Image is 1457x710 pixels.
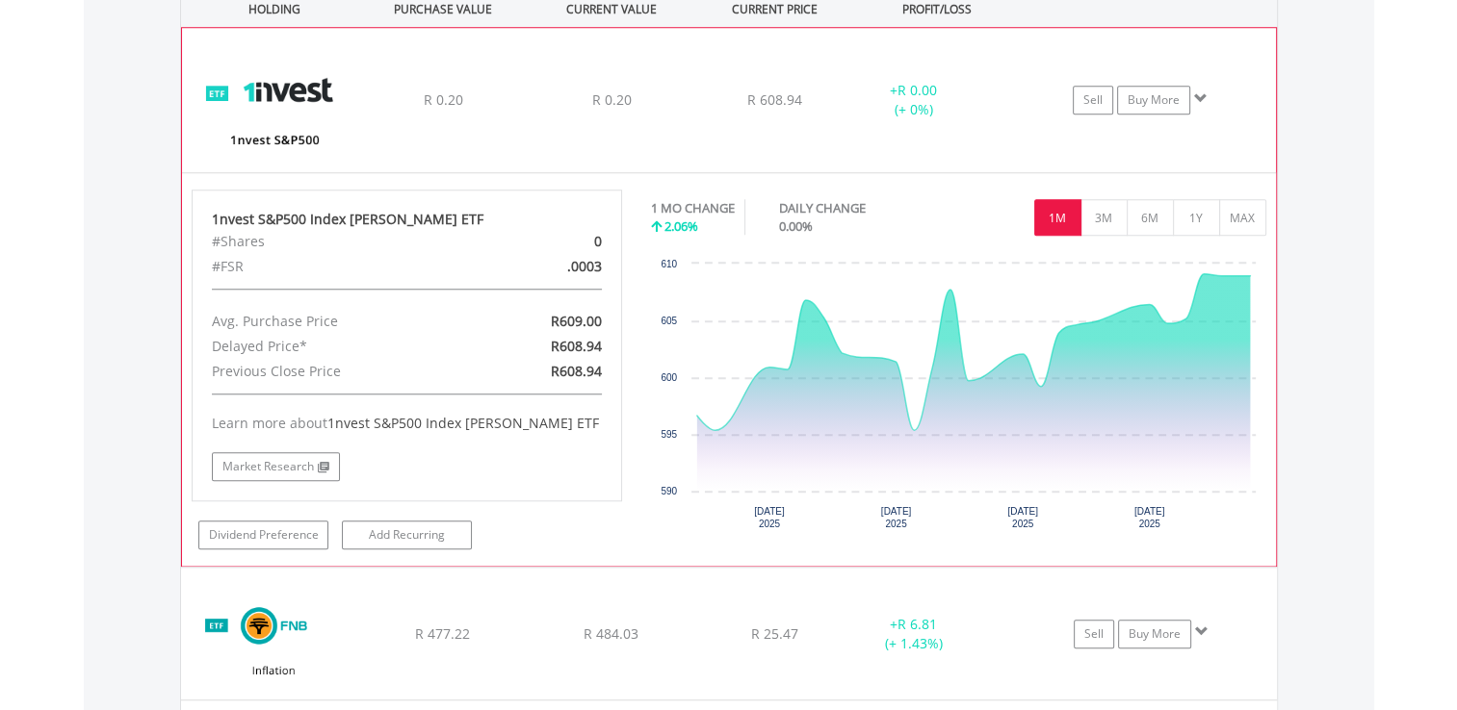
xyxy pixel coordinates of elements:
[1173,199,1220,236] button: 1Y
[1074,620,1114,648] a: Sell
[584,624,638,643] span: R 484.03
[197,359,477,384] div: Previous Close Price
[551,337,602,355] span: R608.94
[1219,199,1266,236] button: MAX
[1034,199,1081,236] button: 1M
[898,81,937,99] span: R 0.00
[551,362,602,380] span: R608.94
[651,254,1266,543] div: Chart. Highcharts interactive chart.
[779,217,813,235] span: 0.00%
[192,52,357,167] img: EQU.ZA.ETF500.png
[898,615,937,633] span: R 6.81
[661,259,677,269] text: 610
[1007,506,1038,529] text: [DATE] 2025
[197,334,477,359] div: Delayed Price*
[477,229,616,254] div: 0
[841,81,985,119] div: + (+ 0%)
[1117,86,1190,114] a: Buy More
[423,90,462,109] span: R 0.20
[212,414,603,433] div: Learn more about
[751,624,798,643] span: R 25.47
[651,199,735,217] div: 1 MO CHANGE
[415,624,470,643] span: R 477.22
[191,592,356,695] img: EQU.ZA.FNBINF.png
[661,316,677,326] text: 605
[198,520,328,549] a: Dividend Preference
[1080,199,1128,236] button: 3M
[477,254,616,279] div: .0003
[591,90,631,109] span: R 0.20
[661,372,677,383] text: 600
[197,229,477,254] div: #Shares
[327,414,599,432] span: 1nvest S&P500 Index [PERSON_NAME] ETF
[651,254,1265,543] svg: Interactive chart
[1118,620,1191,648] a: Buy More
[1073,86,1113,114] a: Sell
[842,615,987,653] div: + (+ 1.43%)
[1127,199,1174,236] button: 6M
[212,452,340,481] a: Market Research
[664,217,698,235] span: 2.06%
[661,486,677,496] text: 590
[881,506,912,529] text: [DATE] 2025
[661,429,677,440] text: 595
[342,520,472,549] a: Add Recurring
[197,309,477,334] div: Avg. Purchase Price
[197,254,477,279] div: #FSR
[747,90,802,109] span: R 608.94
[754,506,785,529] text: [DATE] 2025
[1134,506,1165,529] text: [DATE] 2025
[551,312,602,330] span: R609.00
[212,210,603,229] div: 1nvest S&P500 Index [PERSON_NAME] ETF
[779,199,933,217] div: DAILY CHANGE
